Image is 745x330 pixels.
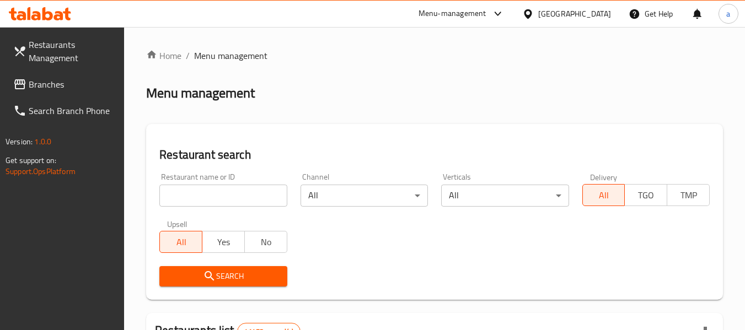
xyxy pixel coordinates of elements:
[159,185,287,207] input: Search for restaurant name or ID..
[146,49,723,62] nav: breadcrumb
[207,234,240,250] span: Yes
[419,7,486,20] div: Menu-management
[159,147,710,163] h2: Restaurant search
[667,184,710,206] button: TMP
[590,173,618,181] label: Delivery
[34,134,51,149] span: 1.0.0
[4,71,125,98] a: Branches
[4,31,125,71] a: Restaurants Management
[186,49,190,62] li: /
[159,266,287,286] button: Search
[538,8,611,20] div: [GEOGRAPHIC_DATA]
[629,187,663,203] span: TGO
[249,234,283,250] span: No
[726,8,730,20] span: a
[146,49,181,62] a: Home
[587,187,621,203] span: All
[672,187,705,203] span: TMP
[164,234,198,250] span: All
[6,134,33,149] span: Version:
[6,153,56,167] span: Get support on:
[582,184,625,206] button: All
[29,78,116,91] span: Branches
[244,231,287,253] button: No
[624,184,667,206] button: TGO
[168,269,278,283] span: Search
[4,98,125,124] a: Search Branch Phone
[167,220,187,228] label: Upsell
[194,49,267,62] span: Menu management
[6,164,76,178] a: Support.OpsPlatform
[29,104,116,117] span: Search Branch Phone
[159,231,202,253] button: All
[301,185,428,207] div: All
[29,38,116,64] span: Restaurants Management
[202,231,245,253] button: Yes
[441,185,569,207] div: All
[146,84,255,102] h2: Menu management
